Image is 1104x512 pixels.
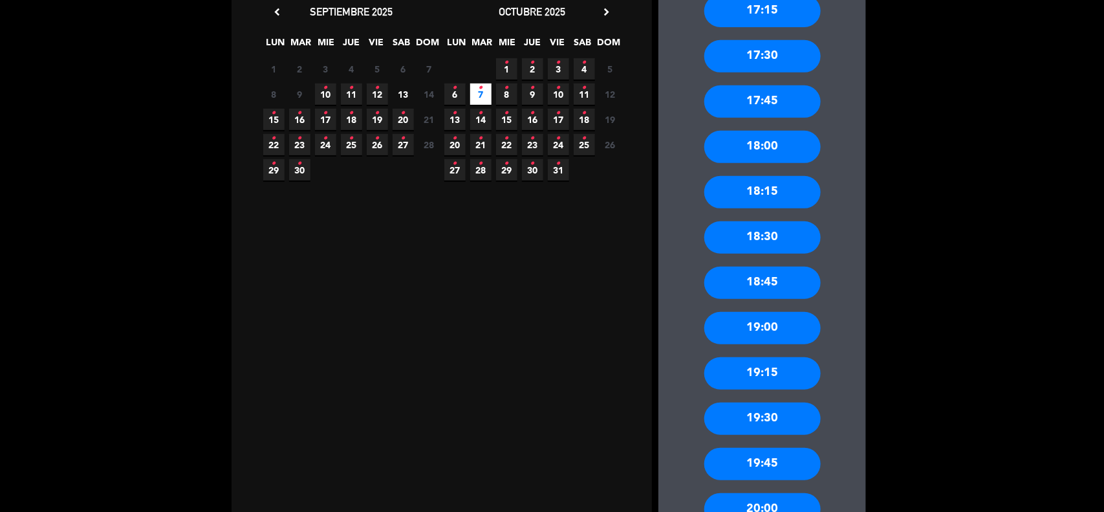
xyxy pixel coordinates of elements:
[704,357,821,390] div: 19:15
[582,78,587,98] i: •
[556,153,561,174] i: •
[289,159,310,181] span: 30
[574,58,595,80] span: 4
[556,103,561,124] i: •
[444,134,466,155] span: 20
[315,134,336,155] span: 24
[479,78,483,98] i: •
[270,5,284,19] i: chevron_left
[522,58,543,80] span: 2
[504,103,509,124] i: •
[453,153,457,174] i: •
[289,134,310,155] span: 23
[471,35,493,56] span: MAR
[290,35,312,56] span: MAR
[548,109,569,130] span: 17
[504,153,509,174] i: •
[556,128,561,149] i: •
[453,128,457,149] i: •
[263,83,285,105] span: 8
[289,58,310,80] span: 2
[530,78,535,98] i: •
[496,109,517,130] span: 15
[263,134,285,155] span: 22
[496,134,517,155] span: 22
[598,35,619,56] span: DOM
[704,448,821,480] div: 19:45
[504,128,509,149] i: •
[418,109,440,130] span: 21
[367,83,388,105] span: 12
[600,83,621,105] span: 12
[470,83,492,105] span: 7
[600,134,621,155] span: 26
[574,134,595,155] span: 25
[367,134,388,155] span: 26
[444,159,466,181] span: 27
[263,159,285,181] span: 29
[548,83,569,105] span: 10
[479,153,483,174] i: •
[504,78,509,98] i: •
[289,83,310,105] span: 9
[366,35,387,56] span: VIE
[530,153,535,174] i: •
[522,134,543,155] span: 23
[600,58,621,80] span: 5
[367,109,388,130] span: 19
[704,176,821,208] div: 18:15
[349,103,354,124] i: •
[393,134,414,155] span: 27
[391,35,413,56] span: SAB
[522,35,543,56] span: JUE
[418,58,440,80] span: 7
[704,403,821,435] div: 19:30
[497,35,518,56] span: MIE
[272,153,276,174] i: •
[479,128,483,149] i: •
[393,83,414,105] span: 13
[522,83,543,105] span: 9
[418,134,440,155] span: 28
[315,58,336,80] span: 3
[522,109,543,130] span: 16
[470,159,492,181] span: 28
[530,52,535,73] i: •
[316,35,337,56] span: MIE
[349,78,354,98] i: •
[349,128,354,149] i: •
[367,58,388,80] span: 5
[582,128,587,149] i: •
[582,103,587,124] i: •
[401,128,406,149] i: •
[393,109,414,130] span: 20
[341,109,362,130] span: 18
[704,221,821,254] div: 18:30
[704,312,821,344] div: 19:00
[446,35,468,56] span: LUN
[323,128,328,149] i: •
[323,78,328,98] i: •
[453,78,457,98] i: •
[341,134,362,155] span: 25
[310,5,393,18] span: septiembre 2025
[341,83,362,105] span: 11
[263,58,285,80] span: 1
[444,109,466,130] span: 13
[289,109,310,130] span: 16
[341,58,362,80] span: 4
[298,128,302,149] i: •
[470,134,492,155] span: 21
[315,109,336,130] span: 17
[315,83,336,105] span: 10
[375,128,380,149] i: •
[496,58,517,80] span: 1
[496,159,517,181] span: 29
[453,103,457,124] i: •
[704,40,821,72] div: 17:30
[479,103,483,124] i: •
[418,83,440,105] span: 14
[572,35,594,56] span: SAB
[548,134,569,155] span: 24
[298,153,302,174] i: •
